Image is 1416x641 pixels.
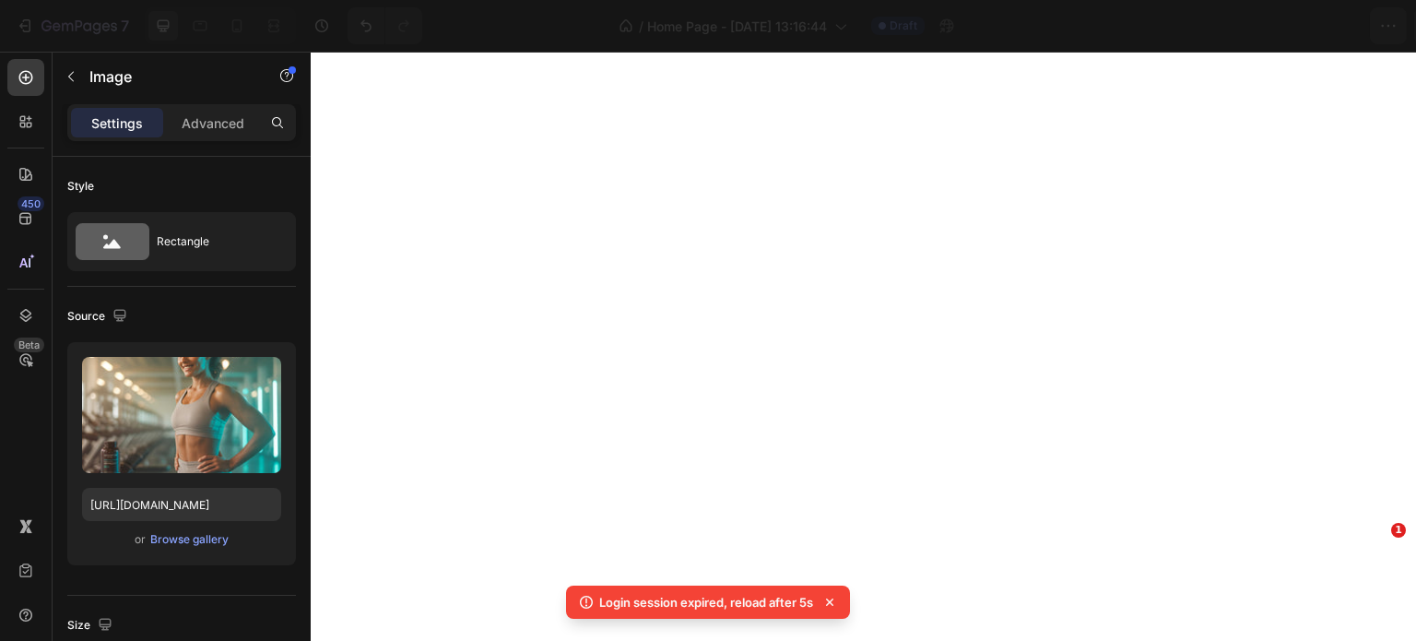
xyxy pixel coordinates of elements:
[91,113,143,133] p: Settings
[1391,523,1406,538] span: 1
[182,113,244,133] p: Advanced
[89,65,246,88] p: Image
[1293,7,1371,44] button: Publish
[67,178,94,195] div: Style
[18,196,44,211] div: 450
[1241,18,1271,34] span: Save
[135,528,146,551] span: or
[121,15,129,37] p: 7
[890,18,917,34] span: Draft
[1225,7,1286,44] button: Save
[7,7,137,44] button: 7
[348,7,422,44] div: Undo/Redo
[14,338,44,352] div: Beta
[647,17,827,36] span: Home Page - [DATE] 13:16:44
[311,52,1416,641] iframe: Design area
[67,304,131,329] div: Source
[149,530,230,549] button: Browse gallery
[150,531,229,548] div: Browse gallery
[67,613,116,638] div: Size
[82,488,281,521] input: https://example.com/image.jpg
[599,593,813,611] p: Login session expired, reload after 5s
[82,357,281,473] img: preview-image
[157,220,269,263] div: Rectangle
[1353,551,1398,595] iframe: Intercom live chat
[639,17,643,36] span: /
[1309,17,1355,36] div: Publish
